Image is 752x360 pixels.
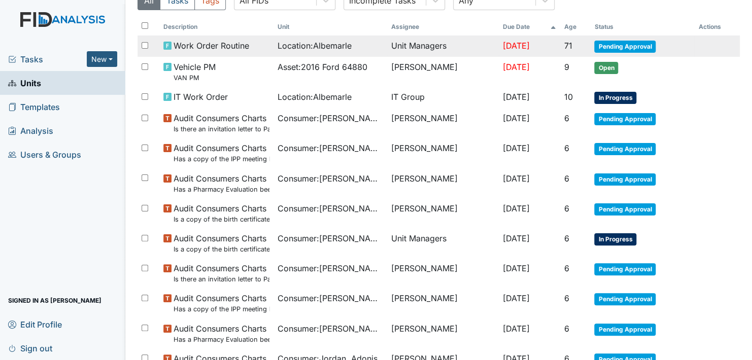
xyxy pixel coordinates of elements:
[174,274,269,284] small: Is there an invitation letter to Parent/Guardian for current years team meetings in T-Logs (Therap)?
[387,258,499,288] td: [PERSON_NAME]
[387,18,499,35] th: Assignee
[594,41,656,53] span: Pending Approval
[387,318,499,348] td: [PERSON_NAME]
[594,62,618,74] span: Open
[387,228,499,258] td: Unit Managers
[174,91,228,103] span: IT Work Order
[387,168,499,198] td: [PERSON_NAME]
[694,18,740,35] th: Actions
[174,304,269,314] small: Has a copy of the IPP meeting been sent to the Parent/Guardian [DATE] of the meeting?
[564,293,569,303] span: 6
[503,62,530,72] span: [DATE]
[8,316,62,332] span: Edit Profile
[594,263,656,275] span: Pending Approval
[87,51,117,67] button: New
[174,61,216,83] span: Vehicle PM VAN PM
[174,202,269,224] span: Audit Consumers Charts Is a copy of the birth certificate found in the file?
[278,142,383,154] span: Consumer : [PERSON_NAME]
[503,263,530,273] span: [DATE]
[8,147,81,162] span: Users & Groups
[174,262,269,284] span: Audit Consumers Charts Is there an invitation letter to Parent/Guardian for current years team me...
[174,73,216,83] small: VAN PM
[387,138,499,168] td: [PERSON_NAME]
[278,202,383,214] span: Consumer : [PERSON_NAME]
[564,62,569,72] span: 9
[8,340,52,356] span: Sign out
[499,18,560,35] th: Toggle SortBy
[503,143,530,153] span: [DATE]
[594,113,656,125] span: Pending Approval
[174,124,269,134] small: Is there an invitation letter to Parent/Guardian for current years team meetings in T-Logs (Therap)?
[564,143,569,153] span: 6
[174,172,269,194] span: Audit Consumers Charts Has a Pharmacy Evaluation been completed quarterly?
[594,143,656,155] span: Pending Approval
[174,185,269,194] small: Has a Pharmacy Evaluation been completed quarterly?
[387,35,499,57] td: Unit Managers
[387,57,499,87] td: [PERSON_NAME]
[174,40,249,52] span: Work Order Routine
[174,214,269,224] small: Is a copy of the birth certificate found in the file?
[174,292,269,314] span: Audit Consumers Charts Has a copy of the IPP meeting been sent to the Parent/Guardian within 30 d...
[278,262,383,274] span: Consumer : [PERSON_NAME]
[503,293,530,303] span: [DATE]
[503,41,530,51] span: [DATE]
[594,92,636,104] span: In Progress
[8,123,53,138] span: Analysis
[564,173,569,184] span: 6
[387,198,499,228] td: [PERSON_NAME]
[387,108,499,138] td: [PERSON_NAME]
[387,87,499,108] td: IT Group
[503,113,530,123] span: [DATE]
[564,41,572,51] span: 71
[503,92,530,102] span: [DATE]
[274,18,387,35] th: Toggle SortBy
[278,232,383,244] span: Consumer : [PERSON_NAME]
[590,18,694,35] th: Toggle SortBy
[564,113,569,123] span: 6
[503,173,530,184] span: [DATE]
[142,22,148,29] input: Toggle All Rows Selected
[560,18,591,35] th: Toggle SortBy
[503,233,530,243] span: [DATE]
[8,75,41,91] span: Units
[174,244,269,254] small: Is a copy of the birth certificate found in the file?
[174,112,269,134] span: Audit Consumers Charts Is there an invitation letter to Parent/Guardian for current years team me...
[278,322,383,335] span: Consumer : [PERSON_NAME]
[594,203,656,215] span: Pending Approval
[564,263,569,273] span: 6
[174,142,269,164] span: Audit Consumers Charts Has a copy of the IPP meeting been sent to the Parent/Guardian within 30 d...
[8,53,87,65] a: Tasks
[278,112,383,124] span: Consumer : [PERSON_NAME]
[503,323,530,334] span: [DATE]
[278,292,383,304] span: Consumer : [PERSON_NAME]
[8,293,101,308] span: Signed in as [PERSON_NAME]
[594,323,656,336] span: Pending Approval
[278,172,383,185] span: Consumer : [PERSON_NAME]
[174,335,269,344] small: Has a Pharmacy Evaluation been completed quarterly?
[564,323,569,334] span: 6
[503,203,530,213] span: [DATE]
[387,288,499,318] td: [PERSON_NAME]
[278,91,352,103] span: Location : Albemarle
[8,99,60,115] span: Templates
[564,92,573,102] span: 10
[174,322,269,344] span: Audit Consumers Charts Has a Pharmacy Evaluation been completed quarterly?
[278,61,367,73] span: Asset : 2016 Ford 64880
[594,293,656,305] span: Pending Approval
[278,40,352,52] span: Location : Albemarle
[594,233,636,245] span: In Progress
[174,154,269,164] small: Has a copy of the IPP meeting been sent to the Parent/Guardian [DATE] of the meeting?
[159,18,273,35] th: Toggle SortBy
[564,233,569,243] span: 6
[564,203,569,213] span: 6
[594,173,656,186] span: Pending Approval
[174,232,269,254] span: Audit Consumers Charts Is a copy of the birth certificate found in the file?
